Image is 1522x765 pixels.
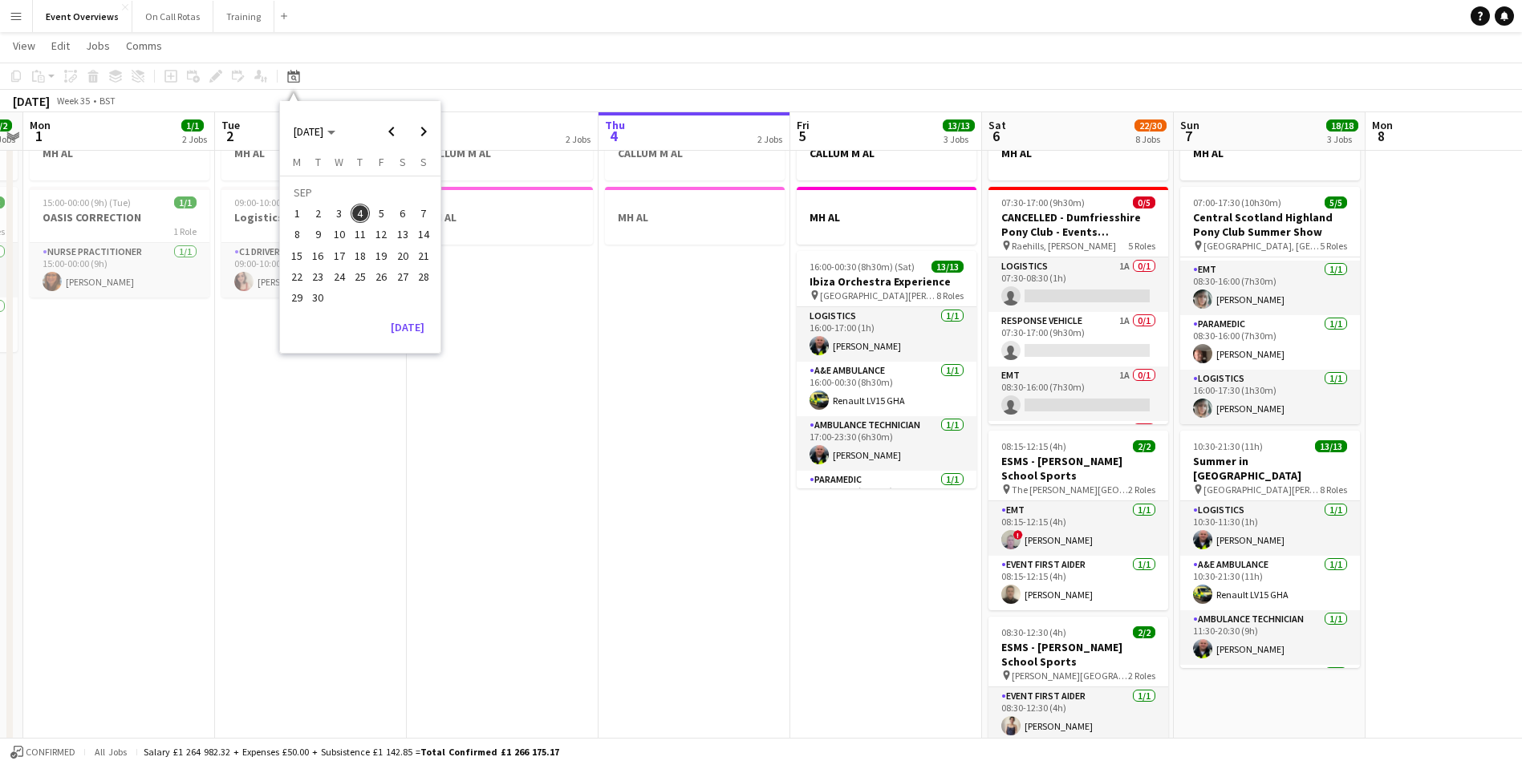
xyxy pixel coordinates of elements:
[307,224,328,245] button: 09-09-2025
[335,155,343,169] span: W
[1180,118,1199,132] span: Sun
[1180,261,1360,315] app-card-role: EMT1/108:30-16:00 (7h30m)[PERSON_NAME]
[307,266,328,287] button: 23-09-2025
[86,38,110,53] span: Jobs
[1128,670,1155,682] span: 2 Roles
[393,267,412,286] span: 27
[1012,240,1116,252] span: Raehills, [PERSON_NAME]
[221,210,401,225] h3: Logistics Support
[309,267,328,286] span: 23
[309,246,328,265] span: 16
[330,267,349,286] span: 24
[1128,240,1155,252] span: 5 Roles
[392,203,412,224] button: 06-09-2025
[1012,670,1128,682] span: [PERSON_NAME][GEOGRAPHIC_DATA]
[605,187,785,245] app-job-card: MH AL
[1203,240,1320,252] span: [GEOGRAPHIC_DATA], [GEOGRAPHIC_DATA]
[45,35,76,56] a: Edit
[234,196,299,208] span: 09:00-10:00 (1h)
[144,746,559,758] div: Salary £1 264 982.32 + Expenses £50.00 + Subsistence £1 142.85 =
[797,118,810,132] span: Fri
[371,266,392,287] button: 26-09-2025
[1180,315,1360,370] app-card-role: Paramedic1/108:30-16:00 (7h30m)[PERSON_NAME]
[393,225,412,245] span: 13
[1193,196,1281,208] span: 07:00-17:30 (10h30m)
[1180,210,1360,239] h3: Central Scotland Highland Pony Club Summer Show
[286,224,307,245] button: 08-09-2025
[603,127,625,145] span: 4
[988,640,1168,669] h3: ESMS - [PERSON_NAME] School Sports
[315,155,321,169] span: T
[6,35,42,56] a: View
[27,127,51,145] span: 1
[330,246,349,265] span: 17
[351,267,370,286] span: 25
[1180,501,1360,556] app-card-role: Logistics1/110:30-11:30 (1h)[PERSON_NAME]
[420,155,427,169] span: S
[91,746,130,758] span: All jobs
[30,210,209,225] h3: OASIS CORRECTION
[988,187,1168,424] app-job-card: 07:30-17:00 (9h30m)0/5CANCELLED - Dumfriesshire Pony Club - Events [GEOGRAPHIC_DATA] Raehills, [P...
[794,127,810,145] span: 5
[413,210,593,225] h3: MH AL
[329,245,350,266] button: 17-09-2025
[30,123,209,180] app-job-card: MH AL
[420,746,559,758] span: Total Confirmed £1 266 175.17
[286,287,307,308] button: 29-09-2025
[986,127,1006,145] span: 6
[1133,626,1155,638] span: 2/2
[286,245,307,266] button: 15-09-2025
[181,119,204,132] span: 1/1
[408,115,440,148] button: Next month
[1180,370,1360,424] app-card-role: Logistics1/116:00-17:30 (1h30m)[PERSON_NAME]
[330,204,349,223] span: 3
[33,1,132,32] button: Event Overviews
[392,266,412,287] button: 27-09-2025
[287,267,306,286] span: 22
[30,146,209,160] h3: MH AL
[820,289,936,302] span: [GEOGRAPHIC_DATA][PERSON_NAME], [GEOGRAPHIC_DATA]
[1180,146,1360,160] h3: MH AL
[350,266,371,287] button: 25-09-2025
[797,362,976,416] app-card-role: A&E Ambulance1/116:00-00:30 (8h30m)Renault LV15 GHA
[936,289,964,302] span: 8 Roles
[400,155,406,169] span: S
[988,556,1168,610] app-card-role: Event First Aider1/108:15-12:15 (4h)[PERSON_NAME]
[797,416,976,471] app-card-role: Ambulance Technician1/117:00-23:30 (6h30m)[PERSON_NAME]
[988,312,1168,366] app-card-role: Response Vehicle1A0/107:30-17:00 (9h30m)
[351,204,370,223] span: 4
[1180,556,1360,610] app-card-role: A&E Ambulance1/110:30-21:30 (11h)Renault LV15 GHA
[371,246,391,265] span: 19
[810,261,915,273] span: 16:00-00:30 (8h30m) (Sat)
[413,187,593,245] div: MH AL
[53,95,93,107] span: Week 35
[988,146,1168,160] h3: MH AL
[943,119,975,132] span: 13/13
[30,118,51,132] span: Mon
[51,38,70,53] span: Edit
[309,288,328,307] span: 30
[605,123,785,180] app-job-card: CALLUM M AL
[797,187,976,245] app-job-card: MH AL
[307,287,328,308] button: 30-09-2025
[13,38,35,53] span: View
[221,123,401,180] div: MH AL
[1180,123,1360,180] div: MH AL
[1013,530,1023,540] span: !
[1135,133,1166,145] div: 8 Jobs
[221,118,240,132] span: Tue
[757,133,782,145] div: 2 Jobs
[1180,454,1360,483] h3: Summer in [GEOGRAPHIC_DATA]
[286,203,307,224] button: 01-09-2025
[1180,431,1360,668] app-job-card: 10:30-21:30 (11h)13/13Summer in [GEOGRAPHIC_DATA] [GEOGRAPHIC_DATA][PERSON_NAME], [GEOGRAPHIC_DAT...
[413,245,434,266] button: 21-09-2025
[1320,484,1347,496] span: 8 Roles
[1133,196,1155,208] span: 0/5
[182,133,207,145] div: 2 Jobs
[988,421,1168,476] app-card-role: Paramedic0/1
